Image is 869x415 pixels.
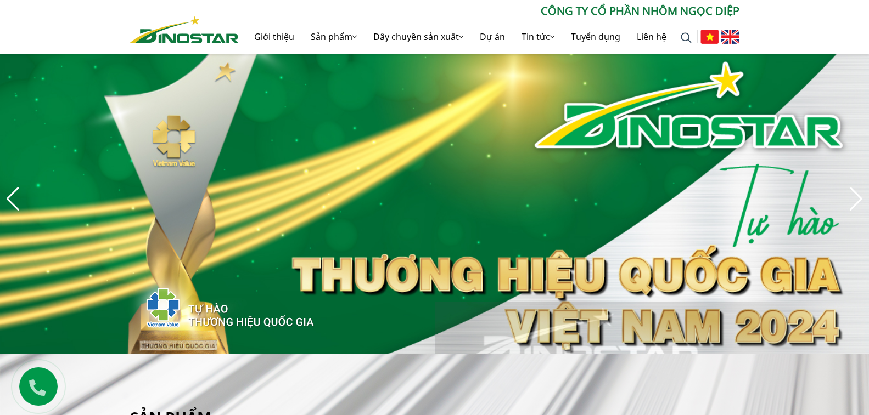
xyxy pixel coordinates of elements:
[629,19,675,54] a: Liên hệ
[681,32,692,43] img: search
[513,19,563,54] a: Tin tức
[5,187,20,211] div: Previous slide
[563,19,629,54] a: Tuyển dụng
[239,3,739,19] p: CÔNG TY CỔ PHẦN NHÔM NGỌC DIỆP
[700,30,719,44] img: Tiếng Việt
[130,14,239,43] a: Nhôm Dinostar
[114,268,316,343] img: thqg
[246,19,302,54] a: Giới thiệu
[130,16,239,43] img: Nhôm Dinostar
[302,19,365,54] a: Sản phẩm
[472,19,513,54] a: Dự án
[365,19,472,54] a: Dây chuyền sản xuất
[721,30,739,44] img: English
[849,187,864,211] div: Next slide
